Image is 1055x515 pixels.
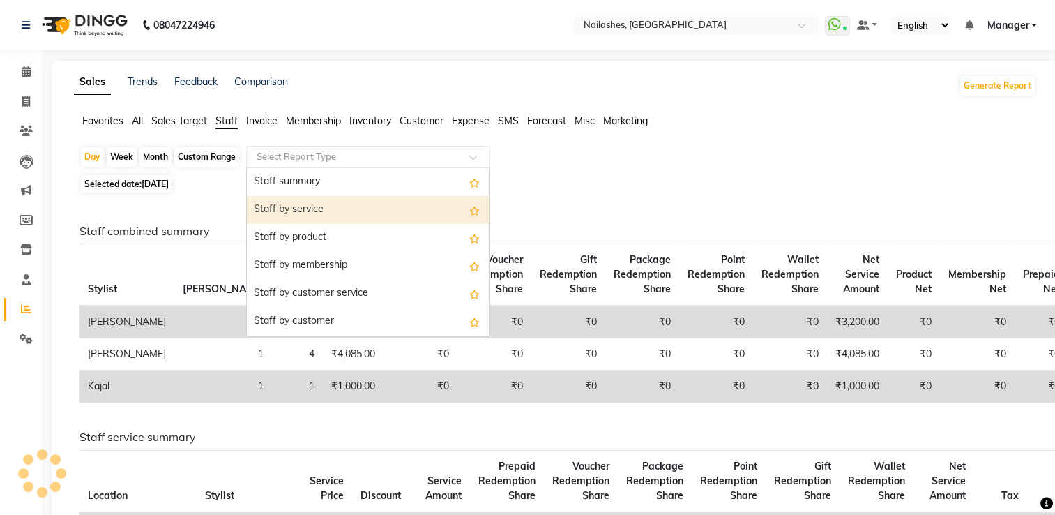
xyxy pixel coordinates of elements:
td: ₹0 [384,371,457,403]
td: ₹0 [531,338,605,371]
span: Customer [400,114,443,127]
td: ₹0 [888,306,940,338]
span: Wallet Redemption Share [848,460,905,502]
td: ₹0 [457,371,531,403]
td: ₹0 [940,306,1015,338]
span: Location [88,489,128,502]
span: Point Redemption Share [700,460,757,502]
span: Product Net [896,268,932,295]
td: 1 [174,338,272,371]
td: ₹0 [940,371,1015,403]
span: Net Service Amount [843,253,879,295]
span: Service Price [310,475,344,502]
td: ₹1,000.00 [827,371,888,403]
span: Discount [360,489,401,502]
td: Kajal [79,371,174,403]
span: Wallet Redemption Share [761,253,819,295]
td: ₹0 [753,306,827,338]
span: Package Redemption Share [626,460,683,502]
td: ₹0 [384,338,457,371]
span: Voucher Redemption Share [466,253,523,295]
td: [PERSON_NAME] [79,338,174,371]
ng-dropdown-panel: Options list [246,167,490,336]
b: 08047224946 [153,6,215,45]
span: Expense [452,114,489,127]
td: ₹4,085.00 [323,338,384,371]
span: [DATE] [142,179,169,189]
img: logo [36,6,131,45]
td: ₹0 [679,338,753,371]
span: Forecast [527,114,566,127]
span: Voucher Redemption Share [552,460,609,502]
td: ₹0 [457,338,531,371]
span: All [132,114,143,127]
h6: Staff combined summary [79,225,1025,238]
div: Staff by customer [247,308,489,336]
h6: Staff service summary [79,431,1025,444]
td: ₹0 [888,338,940,371]
td: ₹0 [605,306,679,338]
span: Staff [215,114,238,127]
td: ₹0 [531,306,605,338]
span: Membership [286,114,341,127]
td: ₹0 [940,338,1015,371]
a: Sales [74,70,111,95]
div: Staff by membership [247,252,489,280]
td: [PERSON_NAME] [79,306,174,338]
span: Net Service Amount [929,460,966,502]
span: Marketing [603,114,648,127]
span: Favorites [82,114,123,127]
span: Membership Net [948,268,1006,295]
span: Add this report to Favorites List [469,202,480,218]
span: Add this report to Favorites List [469,174,480,191]
td: ₹0 [753,371,827,403]
td: ₹0 [753,338,827,371]
span: Selected date: [81,175,172,193]
div: Month [139,147,172,167]
span: Add this report to Favorites List [469,257,480,274]
span: Service Amount [425,475,462,502]
span: Gift Redemption Share [774,460,831,502]
td: 1 [174,371,272,403]
a: Feedback [174,75,218,88]
td: 4 [272,338,323,371]
td: ₹4,085.00 [827,338,888,371]
div: Staff by service [247,196,489,224]
span: [PERSON_NAME] [183,283,264,295]
span: Misc [575,114,595,127]
div: Week [107,147,137,167]
td: ₹0 [888,371,940,403]
td: ₹0 [531,371,605,403]
div: Day [81,147,104,167]
button: Generate Report [960,76,1035,96]
span: Inventory [349,114,391,127]
span: Add this report to Favorites List [469,285,480,302]
span: Stylist [205,489,234,502]
span: Stylist [88,283,117,295]
td: ₹0 [457,306,531,338]
span: Add this report to Favorites List [469,313,480,330]
td: 2 [174,306,272,338]
td: ₹0 [679,306,753,338]
td: ₹3,200.00 [827,306,888,338]
span: Package Redemption Share [614,253,671,295]
a: Trends [128,75,158,88]
div: Staff by product [247,224,489,252]
span: Point Redemption Share [688,253,745,295]
span: Gift Redemption Share [540,253,597,295]
div: Staff summary [247,168,489,196]
span: Prepaid Redemption Share [478,460,536,502]
span: Manager [987,18,1029,33]
span: Invoice [246,114,278,127]
span: Sales Target [151,114,207,127]
div: Staff by customer service [247,280,489,308]
span: Tax [1001,489,1019,502]
td: ₹0 [679,371,753,403]
span: Add this report to Favorites List [469,230,480,246]
div: Custom Range [174,147,239,167]
td: 1 [272,371,323,403]
td: ₹0 [605,338,679,371]
td: ₹0 [605,371,679,403]
td: ₹1,000.00 [323,371,384,403]
span: SMS [498,114,519,127]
